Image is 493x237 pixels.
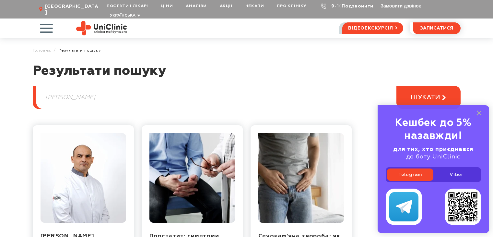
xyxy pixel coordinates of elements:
[33,48,51,53] a: Головна
[413,22,461,34] button: записатися
[420,26,453,31] span: записатися
[393,146,474,152] b: для тих, хто приєднався
[58,48,101,53] span: Результати пошуку
[386,146,481,161] div: до боту UniClinic
[149,133,235,223] img: Простатит: симптоми, причини, профілактика та лікування
[433,168,480,181] a: Viber
[342,4,373,8] a: Подзвонити
[348,23,393,34] span: відеоекскурсія
[381,3,421,8] button: Замовити дзвінок
[396,86,461,109] button: шукати
[45,4,100,15] span: [GEOGRAPHIC_DATA]
[108,13,140,18] button: Українська
[386,117,481,143] div: Кешбек до 5% назавжди!
[41,133,126,223] img: Сагань Олексій Степанович
[387,168,433,181] a: Telegram
[33,63,461,86] h1: Результати пошуку
[331,4,346,8] a: 9-103
[411,94,440,102] span: шукати
[342,22,403,34] a: відеоекскурсія
[76,21,127,35] img: Uniclinic
[258,133,344,223] img: Сечокам'яна хвороба: як розпізнати та ефективні методи лікування.
[110,14,135,18] span: Українська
